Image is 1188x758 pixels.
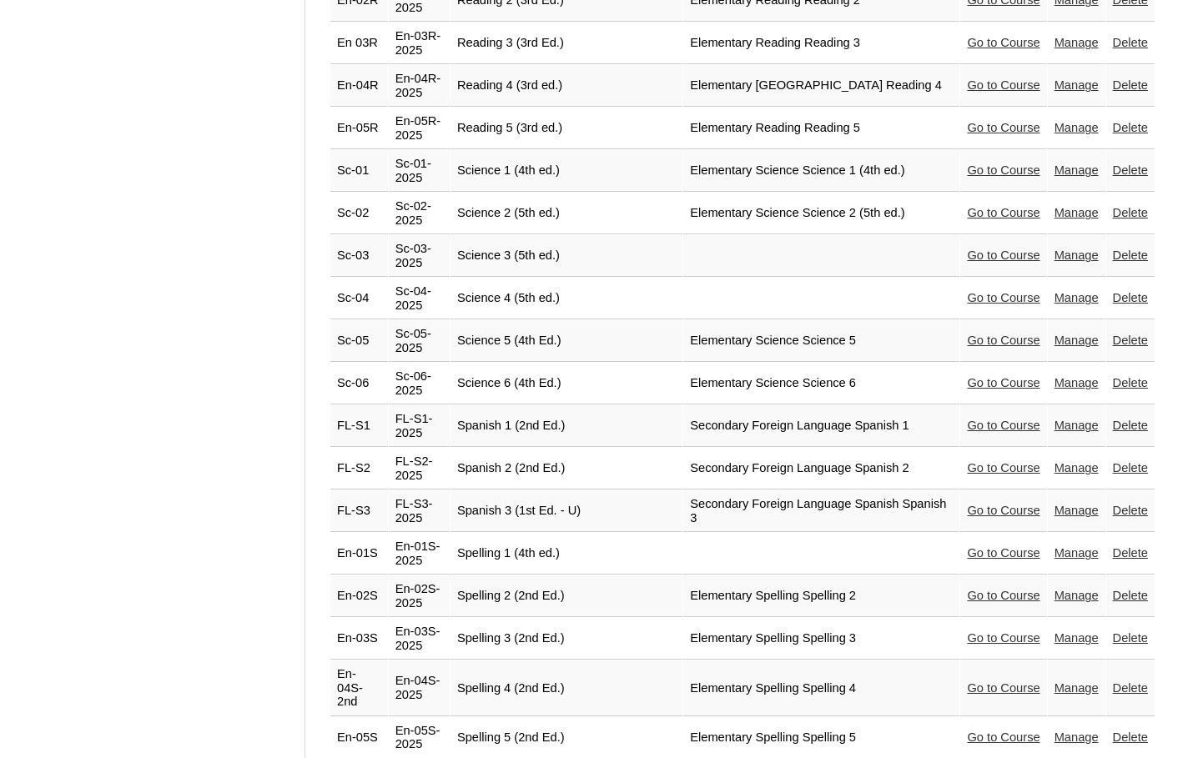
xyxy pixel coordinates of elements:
[1055,334,1099,347] a: Manage
[683,660,959,716] td: Elementary Spelling Spelling 4
[1055,291,1099,304] a: Manage
[683,193,959,234] td: Elementary Science Science 2 (5th ed.)
[1055,163,1099,177] a: Manage
[1055,730,1099,744] a: Manage
[967,248,1039,262] a: Go to Course
[683,108,959,149] td: Elementary Reading Reading 5
[451,278,682,319] td: Science 4 (5th ed.)
[967,334,1039,347] a: Go to Course
[1113,631,1148,645] a: Delete
[1113,461,1148,474] a: Delete
[683,575,959,617] td: Elementary Spelling Spelling 2
[451,108,682,149] td: Reading 5 (3rd ed.)
[389,150,450,192] td: Sc-01-2025
[967,589,1039,602] a: Go to Course
[451,660,682,716] td: Spelling 4 (2nd Ed.)
[451,533,682,575] td: Spelling 1 (4th ed.)
[1055,206,1099,219] a: Manage
[1055,78,1099,92] a: Manage
[451,65,682,107] td: Reading 4 (3rd ed.)
[967,681,1039,695] a: Go to Course
[451,490,682,532] td: Spanish 3 (1st Ed. - U)
[1055,461,1099,474] a: Manage
[451,448,682,489] td: Spanish 2 (2nd Ed.)
[389,618,450,660] td: En-03S-2025
[451,405,682,447] td: Spanish 1 (2nd Ed.)
[451,235,682,277] td: Science 3 (5th ed.)
[683,490,959,532] td: Secondary Foreign Language Spanish Spanish 3
[1113,36,1148,49] a: Delete
[683,405,959,447] td: Secondary Foreign Language Spanish 1
[451,193,682,234] td: Science 2 (5th ed.)
[330,23,388,64] td: En 03R
[451,363,682,404] td: Science 6 (4th Ed.)
[1113,730,1148,744] a: Delete
[967,419,1039,432] a: Go to Course
[967,376,1039,389] a: Go to Course
[389,23,450,64] td: En-03R-2025
[967,78,1039,92] a: Go to Course
[1113,291,1148,304] a: Delete
[330,490,388,532] td: FL-S3
[389,235,450,277] td: Sc-03-2025
[1055,504,1099,517] a: Manage
[1113,681,1148,695] a: Delete
[389,278,450,319] td: Sc-04-2025
[1055,631,1099,645] a: Manage
[1113,589,1148,602] a: Delete
[1055,248,1099,262] a: Manage
[1055,121,1099,134] a: Manage
[1113,248,1148,262] a: Delete
[330,108,388,149] td: En-05R
[389,320,450,362] td: Sc-05-2025
[330,618,388,660] td: En-03S
[330,660,388,716] td: En-04S-2nd
[967,504,1039,517] a: Go to Course
[967,461,1039,474] a: Go to Course
[451,618,682,660] td: Spelling 3 (2nd Ed.)
[1113,419,1148,432] a: Delete
[330,65,388,107] td: En-04R
[1055,681,1099,695] a: Manage
[967,206,1039,219] a: Go to Course
[1113,546,1148,560] a: Delete
[389,363,450,404] td: Sc-06-2025
[389,405,450,447] td: FL-S1-2025
[389,193,450,234] td: Sc-02-2025
[967,121,1039,134] a: Go to Course
[1113,334,1148,347] a: Delete
[1055,589,1099,602] a: Manage
[967,546,1039,560] a: Go to Course
[683,618,959,660] td: Elementary Spelling Spelling 3
[389,575,450,617] td: En-02S-2025
[1055,36,1099,49] a: Manage
[451,575,682,617] td: Spelling 2 (2nd Ed.)
[389,65,450,107] td: En-04R-2025
[1113,206,1148,219] a: Delete
[1113,376,1148,389] a: Delete
[330,193,388,234] td: Sc-02
[330,278,388,319] td: Sc-04
[389,108,450,149] td: En-05R-2025
[330,533,388,575] td: En-01S
[967,36,1039,49] a: Go to Course
[683,23,959,64] td: Elementary Reading Reading 3
[330,363,388,404] td: Sc-06
[1055,419,1099,432] a: Manage
[1113,121,1148,134] a: Delete
[1113,163,1148,177] a: Delete
[451,23,682,64] td: Reading 3 (3rd Ed.)
[1055,546,1099,560] a: Manage
[967,163,1039,177] a: Go to Course
[330,150,388,192] td: Sc-01
[330,405,388,447] td: FL-S1
[330,575,388,617] td: En-02S
[1113,504,1148,517] a: Delete
[967,730,1039,744] a: Go to Course
[683,320,959,362] td: Elementary Science Science 5
[1055,376,1099,389] a: Manage
[330,448,388,489] td: FL-S2
[967,631,1039,645] a: Go to Course
[683,363,959,404] td: Elementary Science Science 6
[451,320,682,362] td: Science 5 (4th Ed.)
